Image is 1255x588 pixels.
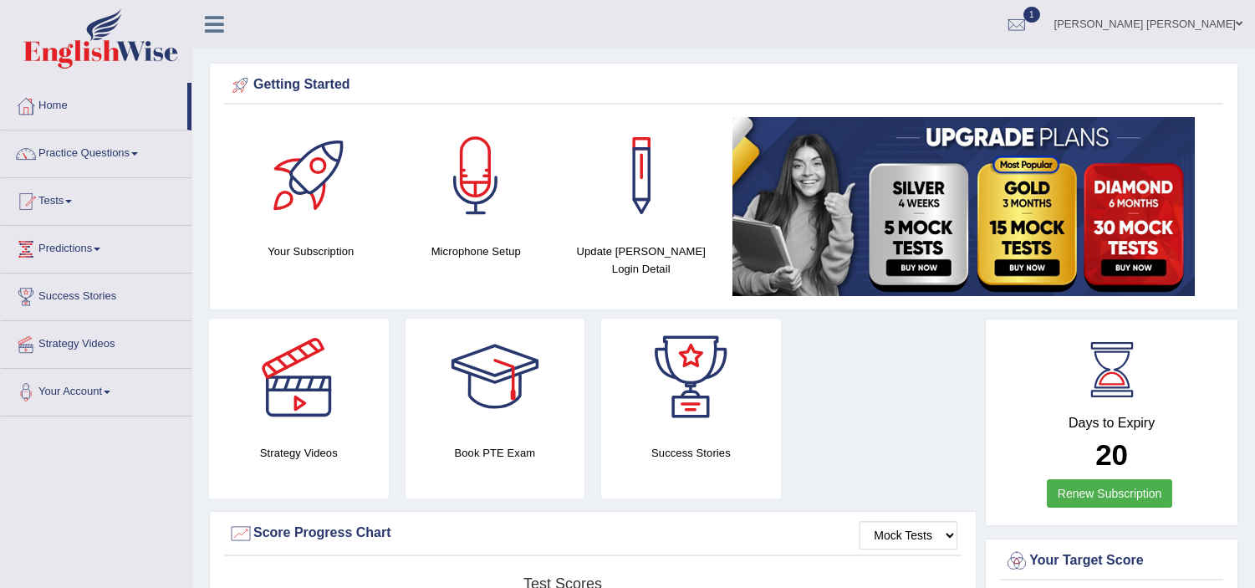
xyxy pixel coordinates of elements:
a: Success Stories [1,274,191,315]
div: Score Progress Chart [228,521,957,546]
span: 1 [1023,7,1040,23]
h4: Your Subscription [237,243,385,260]
a: Predictions [1,226,191,268]
a: Your Account [1,369,191,411]
a: Home [1,83,187,125]
h4: Days to Expiry [1004,416,1219,431]
a: Practice Questions [1,130,191,172]
h4: Book PTE Exam [406,444,585,462]
h4: Update [PERSON_NAME] Login Detail [567,243,716,278]
img: small5.jpg [732,117,1195,296]
a: Strategy Videos [1,321,191,363]
a: Renew Subscription [1047,479,1173,508]
h4: Strategy Videos [209,444,389,462]
h4: Success Stories [601,444,781,462]
div: Your Target Score [1004,549,1219,574]
div: Getting Started [228,73,1219,98]
h4: Microphone Setup [402,243,551,260]
b: 20 [1095,438,1128,471]
a: Tests [1,178,191,220]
